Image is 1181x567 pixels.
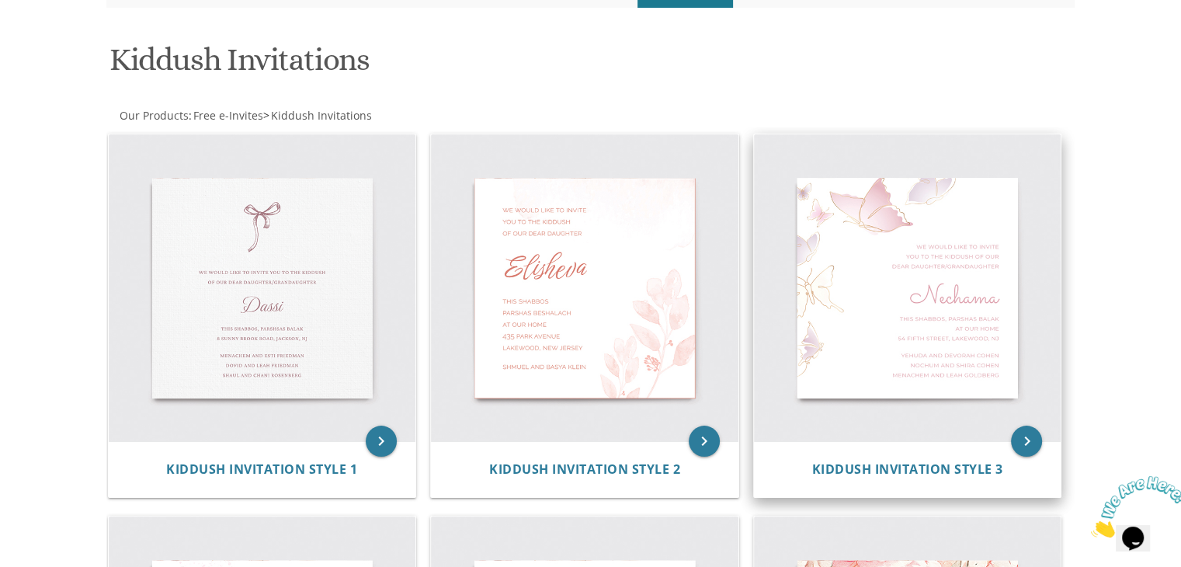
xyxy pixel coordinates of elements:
a: keyboard_arrow_right [1011,426,1042,457]
div: : [106,108,591,123]
span: Kiddush Invitation Style 1 [166,461,357,478]
a: keyboard_arrow_right [366,426,397,457]
img: Kiddush Invitation Style 1 [109,134,416,442]
span: Kiddush Invitation Style 2 [489,461,680,478]
img: Kiddush Invitation Style 3 [754,134,1061,442]
a: Kiddush Invitation Style 3 [812,462,1003,477]
a: keyboard_arrow_right [689,426,720,457]
a: Kiddush Invitations [269,108,372,123]
iframe: chat widget [1085,470,1181,544]
a: Kiddush Invitation Style 2 [489,462,680,477]
a: Our Products [118,108,189,123]
img: Kiddush Invitation Style 2 [431,134,738,442]
span: Kiddush Invitation Style 3 [812,461,1003,478]
h1: Kiddush Invitations [109,43,743,89]
span: Kiddush Invitations [271,108,372,123]
a: Free e-Invites [192,108,263,123]
span: > [263,108,372,123]
a: Kiddush Invitation Style 1 [166,462,357,477]
span: Free e-Invites [193,108,263,123]
img: Chat attention grabber [6,6,102,68]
